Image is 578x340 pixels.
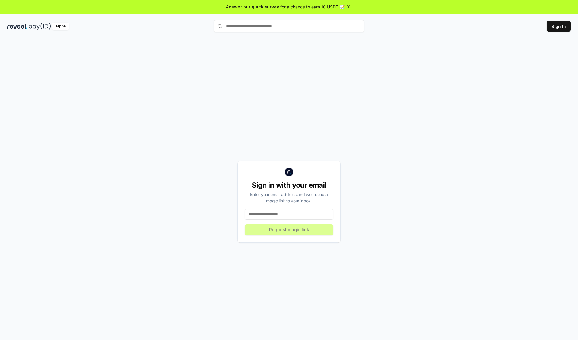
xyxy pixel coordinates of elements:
img: logo_small [285,168,293,176]
button: Sign In [547,21,571,32]
div: Alpha [52,23,69,30]
img: reveel_dark [7,23,27,30]
div: Sign in with your email [245,180,333,190]
span: Answer our quick survey [226,4,279,10]
div: Enter your email address and we’ll send a magic link to your inbox. [245,191,333,204]
span: for a chance to earn 10 USDT 📝 [280,4,345,10]
img: pay_id [29,23,51,30]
